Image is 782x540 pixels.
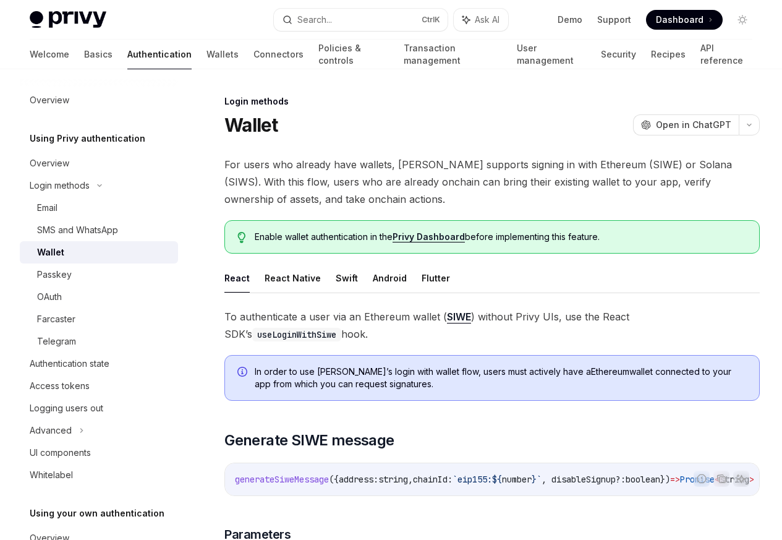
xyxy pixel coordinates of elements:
span: For users who already have wallets, [PERSON_NAME] supports signing in with Ethereum (SIWE) or Sol... [224,156,760,208]
h5: Using your own authentication [30,506,164,521]
button: Flutter [422,264,450,293]
span: ${ [492,474,502,485]
span: , [408,474,413,485]
img: light logo [30,11,106,28]
div: Authentication state [30,356,109,371]
a: Security [601,40,636,69]
div: Search... [297,12,332,27]
span: : [621,474,626,485]
button: Android [373,264,407,293]
div: Logging users out [30,401,103,416]
a: Authentication state [20,353,178,375]
button: Open in ChatGPT [633,114,739,135]
a: Telegram [20,330,178,353]
div: Wallet [37,245,64,260]
div: OAuth [37,289,62,304]
span: Promise [680,474,715,485]
button: Report incorrect code [694,471,710,487]
span: Enable wallet authentication in the before implementing this feature. [255,231,747,243]
span: Open in ChatGPT [656,119,731,131]
a: UI components [20,442,178,464]
a: SMS and WhatsApp [20,219,178,241]
span: }) [660,474,670,485]
a: Whitelabel [20,464,178,486]
span: chainId: [413,474,453,485]
a: API reference [700,40,752,69]
span: ({ [329,474,339,485]
div: Passkey [37,267,72,282]
span: ` [537,474,542,485]
span: generateSiweMessage [235,474,329,485]
div: Advanced [30,423,72,438]
h5: Using Privy authentication [30,131,145,146]
button: Swift [336,264,358,293]
div: Access tokens [30,379,90,393]
a: Welcome [30,40,69,69]
span: Ask AI [475,14,499,26]
a: OAuth [20,286,178,308]
a: Overview [20,89,178,111]
span: string [378,474,408,485]
span: number [502,474,532,485]
div: Overview [30,156,69,171]
a: Basics [84,40,113,69]
a: Passkey [20,264,178,286]
a: Demo [558,14,582,26]
button: Search...CtrlK [274,9,448,31]
div: Telegram [37,334,76,349]
div: Login methods [224,95,760,108]
button: Ask AI [733,471,749,487]
button: React Native [265,264,321,293]
svg: Tip [237,232,246,243]
a: Recipes [651,40,686,69]
div: Farcaster [37,312,75,327]
a: Wallet [20,241,178,264]
a: Support [597,14,631,26]
a: Farcaster [20,308,178,330]
span: To authenticate a user via an Ethereum wallet ( ) without Privy UIs, use the React SDK’s hook. [224,308,760,343]
button: Copy the contents from the code block [713,471,729,487]
a: Wallets [206,40,239,69]
a: SIWE [447,311,471,324]
a: Access tokens [20,375,178,397]
span: } [532,474,537,485]
div: SMS and WhatsApp [37,223,118,238]
a: Transaction management [404,40,501,69]
div: Overview [30,93,69,108]
span: address: [339,474,378,485]
span: => [670,474,680,485]
a: Policies & controls [318,40,389,69]
a: Authentication [127,40,192,69]
a: Email [20,197,178,219]
h1: Wallet [224,114,278,136]
div: UI components [30,445,91,460]
a: Overview [20,152,178,174]
div: Email [37,200,57,215]
a: Logging users out [20,397,178,419]
span: Ctrl K [422,15,440,25]
span: > [749,474,754,485]
div: Whitelabel [30,468,73,482]
button: Ask AI [454,9,508,31]
a: Dashboard [646,10,723,30]
span: boolean [626,474,660,485]
code: useLoginWithSiwe [252,328,341,341]
span: , disableSignup? [542,474,621,485]
a: Connectors [253,40,304,69]
a: Privy Dashboard [393,231,465,242]
span: `eip155: [453,474,492,485]
span: Generate SIWE message [224,431,394,450]
span: In order to use [PERSON_NAME]’s login with wallet flow, users must actively have a Ethereum walle... [255,366,747,390]
span: Dashboard [656,14,703,26]
button: React [224,264,250,293]
a: User management [517,40,587,69]
div: Login methods [30,178,90,193]
svg: Info [237,367,250,379]
button: Toggle dark mode [733,10,752,30]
